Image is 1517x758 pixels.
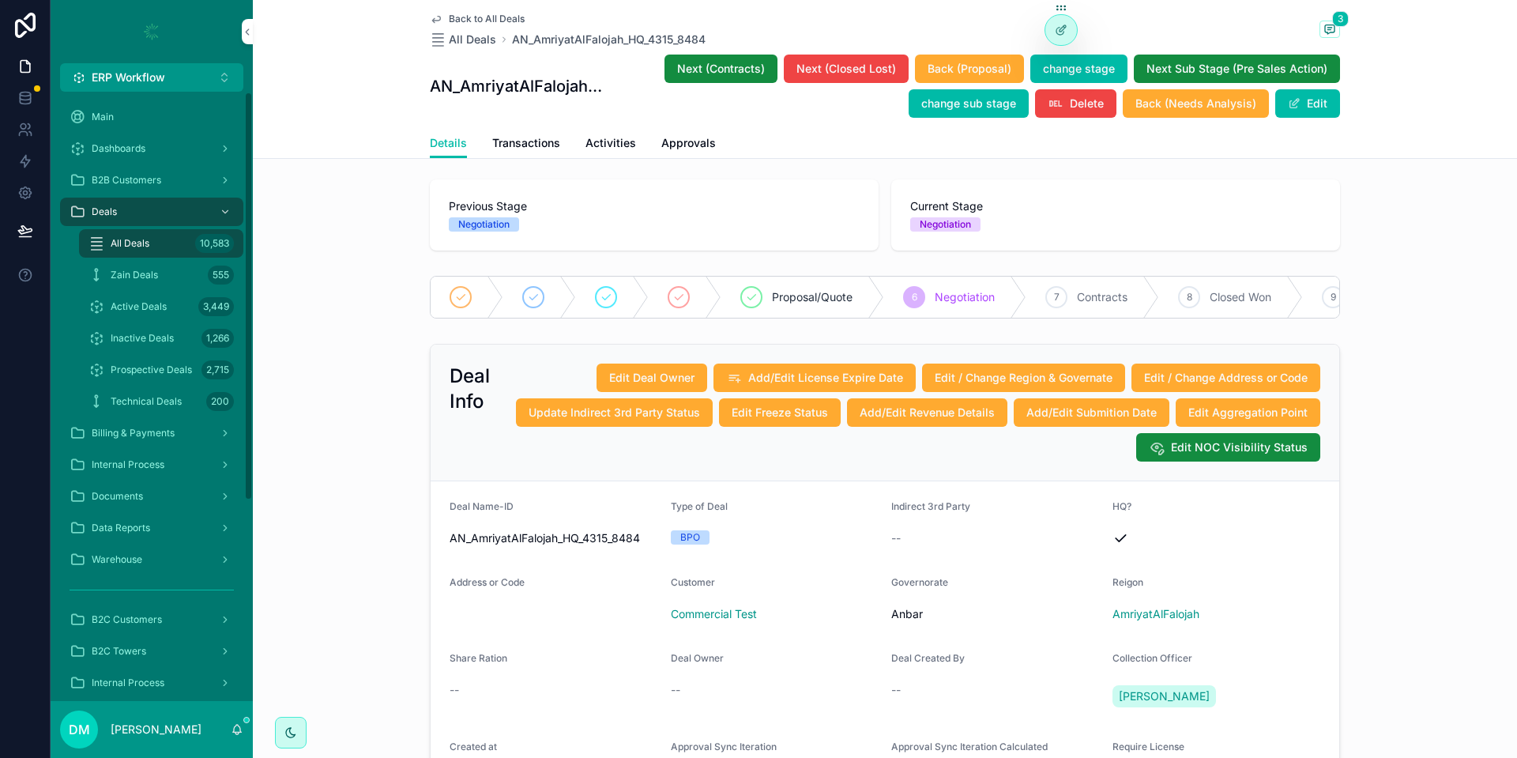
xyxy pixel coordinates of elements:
[1146,61,1327,77] span: Next Sub Stage (Pre Sales Action)
[430,129,467,159] a: Details
[79,387,243,416] a: Technical Deals200
[1332,11,1349,27] span: 3
[60,545,243,574] a: Warehouse
[1331,291,1336,304] span: 9
[922,364,1125,392] button: Edit / Change Region & Governate
[430,135,467,151] span: Details
[450,652,507,664] span: Share Ration
[1187,291,1192,304] span: 8
[198,297,234,316] div: 3,449
[92,458,164,471] span: Internal Process
[195,234,234,253] div: 10,583
[208,266,234,285] div: 555
[732,405,828,420] span: Edit Freeze Status
[1070,96,1104,111] span: Delete
[671,652,724,664] span: Deal Owner
[680,530,700,545] div: BPO
[1275,89,1340,118] button: Edit
[772,289,853,305] span: Proposal/Quote
[60,669,243,697] a: Internal Process
[92,490,143,503] span: Documents
[450,682,459,698] span: --
[609,370,695,386] span: Edit Deal Owner
[1144,370,1308,386] span: Edit / Change Address or Code
[60,482,243,511] a: Documents
[430,75,610,97] h1: AN_AmriyatAlFalojah_HQ_4315_8484
[912,291,917,304] span: 6
[677,61,765,77] span: Next (Contracts)
[60,166,243,194] a: B2B Customers
[1171,439,1308,455] span: Edit NOC Visibility Status
[1210,289,1271,305] span: Closed Won
[1112,606,1199,622] a: AmriyatAlFalojah
[512,32,706,47] a: AN_AmriyatAlFalojah_HQ_4315_8484
[671,606,757,622] span: Commercial Test
[1054,291,1060,304] span: 7
[92,142,145,155] span: Dashboards
[1112,576,1143,588] span: Reigon
[449,198,860,214] span: Previous Stage
[516,398,713,427] button: Update Indirect 3rd Party Status
[449,32,496,47] span: All Deals
[661,129,716,160] a: Approvals
[201,360,234,379] div: 2,715
[206,392,234,411] div: 200
[671,500,728,512] span: Type of Deal
[201,329,234,348] div: 1,266
[891,682,901,698] span: --
[139,19,164,44] img: App logo
[891,741,1048,752] span: Approval Sync Iteration Calculated
[79,261,243,289] a: Zain Deals555
[891,500,970,512] span: Indirect 3rd Party
[529,405,700,420] span: Update Indirect 3rd Party Status
[92,206,117,218] span: Deals
[1119,688,1210,704] span: [PERSON_NAME]
[671,576,715,588] span: Customer
[60,451,243,479] a: Internal Process
[1035,89,1116,118] button: Delete
[92,677,164,689] span: Internal Process
[1026,405,1157,420] span: Add/Edit Submition Date
[1176,398,1320,427] button: Edit Aggregation Point
[891,530,901,546] span: --
[60,134,243,163] a: Dashboards
[719,398,841,427] button: Edit Freeze Status
[1134,55,1340,83] button: Next Sub Stage (Pre Sales Action)
[935,289,995,305] span: Negotiation
[1123,89,1269,118] button: Back (Needs Analysis)
[79,292,243,321] a: Active Deals3,449
[1077,289,1127,305] span: Contracts
[92,645,146,658] span: B2C Towers
[891,606,923,622] span: Anbar
[1043,61,1115,77] span: change stage
[92,553,142,566] span: Warehouse
[450,576,525,588] span: Address or Code
[1136,433,1320,462] button: Edit NOC Visibility Status
[69,720,90,739] span: DM
[79,356,243,384] a: Prospective Deals2,715
[1112,652,1192,664] span: Collection Officer
[92,427,175,439] span: Billing & Payments
[891,652,965,664] span: Deal Created By
[748,370,903,386] span: Add/Edit License Expire Date
[909,89,1029,118] button: change sub stage
[1030,55,1127,83] button: change stage
[60,605,243,634] a: B2C Customers
[111,237,149,250] span: All Deals
[111,269,158,281] span: Zain Deals
[111,364,192,376] span: Prospective Deals
[92,174,161,187] span: B2B Customers
[92,613,162,626] span: B2C Customers
[79,324,243,353] a: Inactive Deals1,266
[891,576,948,588] span: Governorate
[458,217,510,232] div: Negotiation
[671,741,777,752] span: Approval Sync Iteration
[910,198,1321,214] span: Current Stage
[1112,741,1184,752] span: Require License
[1131,364,1320,392] button: Edit / Change Address or Code
[111,722,201,737] p: [PERSON_NAME]
[713,364,916,392] button: Add/Edit License Expire Date
[1135,96,1256,111] span: Back (Needs Analysis)
[585,129,636,160] a: Activities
